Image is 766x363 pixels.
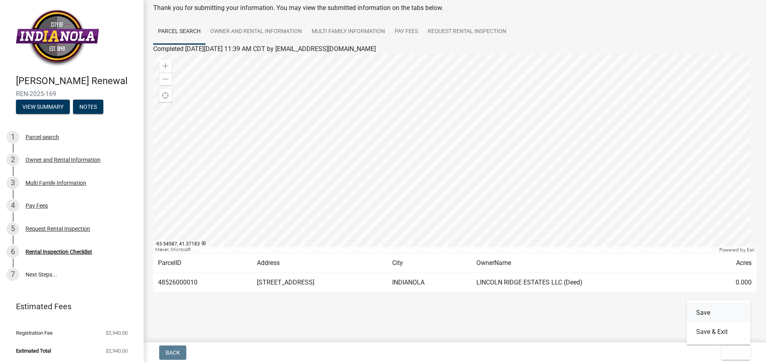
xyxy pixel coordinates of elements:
div: Multi Family Information [26,180,86,186]
div: Zoom in [159,60,172,73]
td: 48526000010 [153,273,252,292]
a: Owner and Rental Information [205,19,307,45]
img: City of Indianola, Iowa [16,8,99,67]
td: LINCOLN RIDGE ESTATES LLC (Deed) [472,273,705,292]
a: Multi Family Information [307,19,390,45]
span: Registration Fee [16,330,53,336]
div: Thank you for submitting your information. You may view the submitted information on the tabs below. [153,3,756,13]
span: Estimated Total [16,348,51,353]
div: 4 [6,199,19,212]
div: Maxar, Microsoft [153,247,717,253]
button: Notes [73,100,103,114]
button: Back [159,345,186,360]
td: Acres [705,253,756,273]
div: Find my location [159,89,172,102]
a: Estimated Fees [6,298,131,314]
a: Esri [747,247,754,253]
div: 5 [6,222,19,235]
span: $2,940.00 [106,348,128,353]
div: Powered by [717,247,756,253]
div: 1 [6,131,19,143]
td: City [387,253,472,273]
span: Exit [728,349,739,356]
div: Rental Inspection Checklist [26,249,92,255]
span: Completed [DATE][DATE] 11:39 AM CDT by [EMAIL_ADDRESS][DOMAIN_NAME] [153,45,376,53]
button: Save [687,303,750,322]
td: Address [252,253,387,273]
div: Owner and Rental Information [26,157,101,163]
button: Save & Exit [687,322,750,341]
wm-modal-confirm: Summary [16,104,70,110]
a: Pay Fees [390,19,423,45]
div: 6 [6,245,19,258]
button: Exit [721,345,750,360]
a: Parcel search [153,19,205,45]
div: Request Rental Inspection [26,226,90,232]
td: ParcelID [153,253,252,273]
td: [STREET_ADDRESS] [252,273,387,292]
span: Back [166,349,180,356]
div: Pay Fees [26,203,48,208]
h4: [PERSON_NAME] Renewal [16,75,137,87]
div: Zoom out [159,73,172,85]
td: INDIANOLA [387,273,472,292]
td: OwnerName [472,253,705,273]
button: View Summary [16,100,70,114]
div: 7 [6,268,19,281]
span: REN-2025-169 [16,90,128,98]
span: $2,940.00 [106,330,128,336]
a: Request Rental Inspection [423,19,511,45]
td: 0.000 [705,273,756,292]
div: 2 [6,153,19,166]
div: Parcel search [26,134,59,140]
div: Exit [687,300,750,345]
div: 3 [6,177,19,189]
wm-modal-confirm: Notes [73,104,103,110]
